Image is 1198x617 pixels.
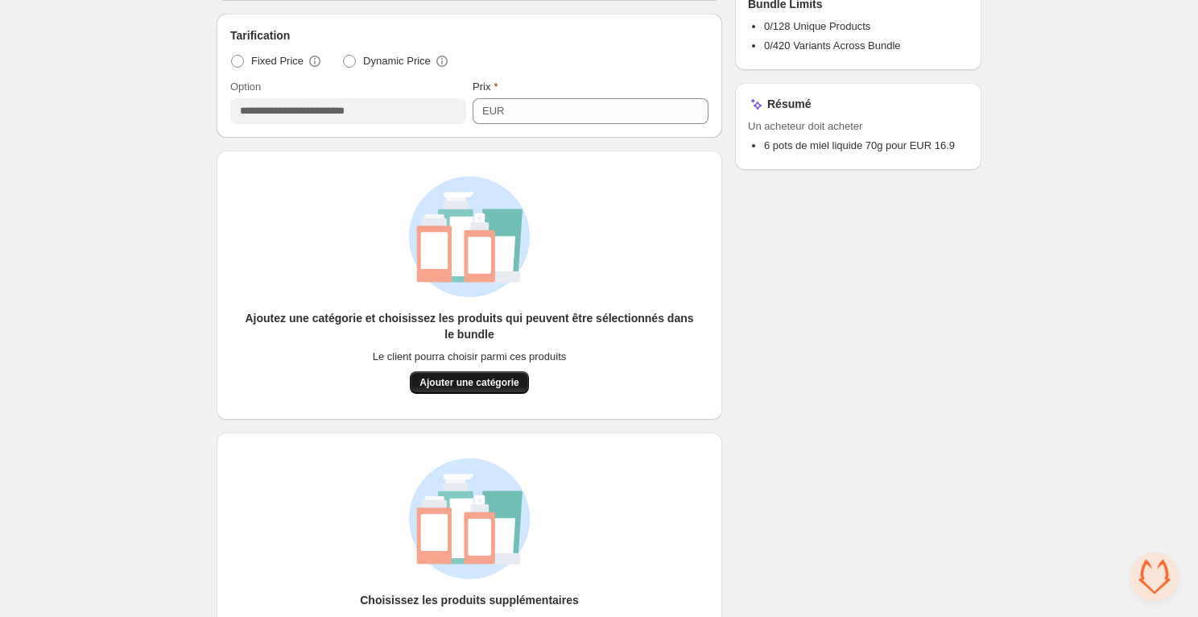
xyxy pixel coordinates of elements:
span: Ajouter une catégorie [419,376,518,389]
label: Prix [473,79,498,95]
button: Ajouter une catégorie [410,371,528,394]
span: Fixed Price [251,53,304,69]
label: Option [230,79,261,95]
h3: Résumé [767,96,811,112]
span: Tarification [230,27,290,43]
div: EUR [482,103,504,119]
div: Ouvrir le chat [1130,553,1179,601]
span: Un acheteur doit acheter [748,118,969,135]
span: Dynamic Price [363,53,431,69]
span: 0/420 Variants Across Bundle [764,39,901,52]
h3: Choisissez les produits supplémentaires [360,592,579,608]
span: Le client pourra choisir parmi ces produits [373,349,567,365]
h3: Ajoutez une catégorie et choisissez les produits qui peuvent être sélectionnés dans le bundle [242,310,696,342]
li: 6 pots de miel liquide 70g pour EUR 16.9 [764,138,969,154]
span: 0/128 Unique Products [764,20,870,32]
